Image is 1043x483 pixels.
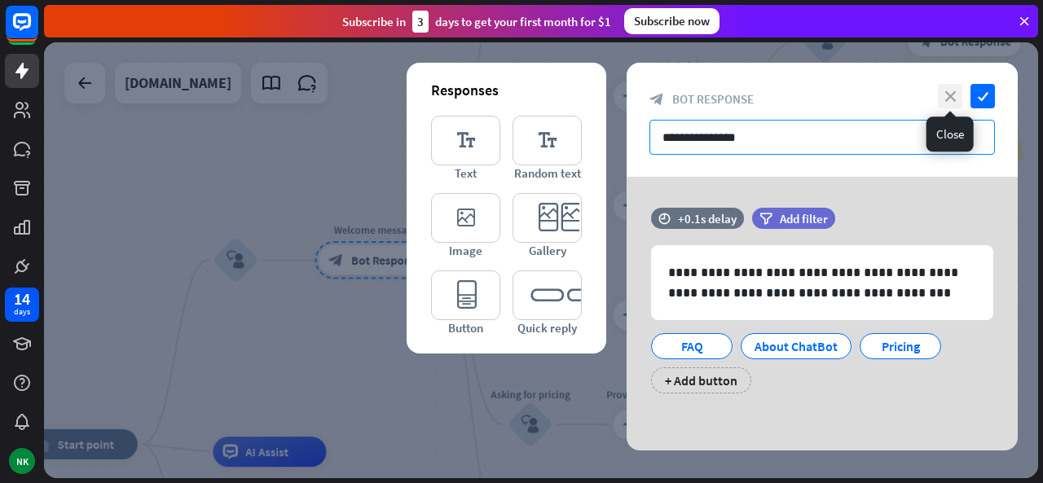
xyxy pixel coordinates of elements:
[874,334,927,358] div: Pricing
[759,213,772,225] i: filter
[938,84,962,108] i: close
[658,213,671,224] i: time
[342,11,611,33] div: Subscribe in days to get your first month for $1
[412,11,429,33] div: 3
[649,92,664,107] i: block_bot_response
[5,288,39,322] a: 14 days
[9,448,35,474] div: NK
[780,211,828,226] span: Add filter
[651,367,751,393] div: + Add button
[624,8,720,34] div: Subscribe now
[678,211,737,226] div: +0.1s delay
[672,91,754,107] span: Bot Response
[970,84,995,108] i: check
[755,334,838,358] div: About ChatBot
[14,292,30,306] div: 14
[14,306,30,318] div: days
[665,334,719,358] div: FAQ
[13,7,62,55] button: Open LiveChat chat widget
